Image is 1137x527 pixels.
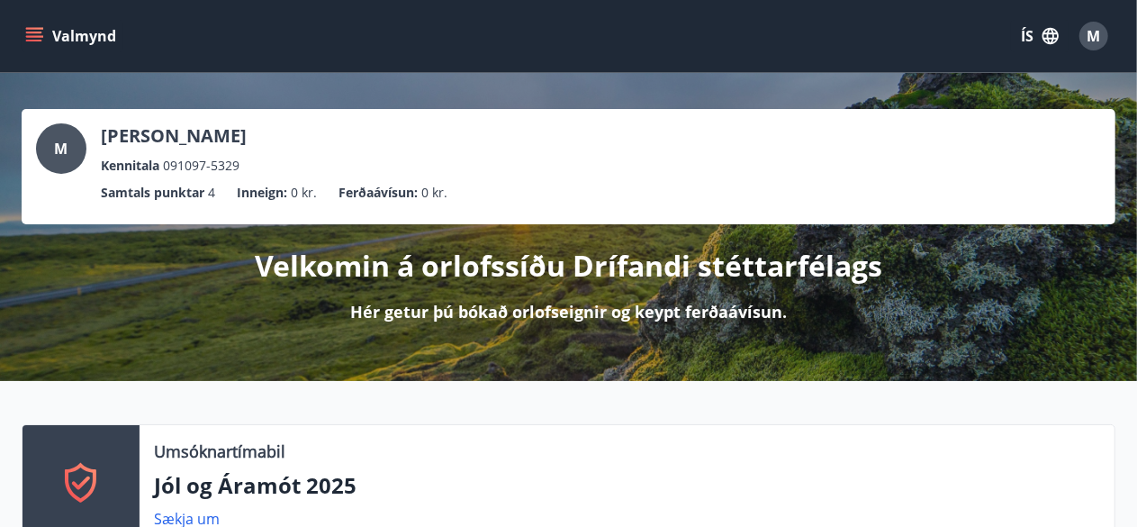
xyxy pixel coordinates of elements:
[163,156,239,176] span: 091097-5329
[101,123,247,149] p: [PERSON_NAME]
[154,470,1100,501] p: Jól og Áramót 2025
[1072,14,1115,58] button: M
[338,183,418,203] p: Ferðaávísun :
[421,183,447,203] span: 0 kr.
[291,183,317,203] span: 0 kr.
[208,183,215,203] span: 4
[1011,20,1069,52] button: ÍS
[101,156,159,176] p: Kennitala
[101,183,204,203] p: Samtals punktar
[350,300,787,323] p: Hér getur þú bókað orlofseignir og keypt ferðaávísun.
[1087,26,1101,46] span: M
[55,139,68,159] span: M
[255,246,882,286] p: Velkomin á orlofssíðu Drífandi stéttarfélags
[154,440,285,463] p: Umsóknartímabil
[237,183,287,203] p: Inneign :
[22,20,123,52] button: menu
